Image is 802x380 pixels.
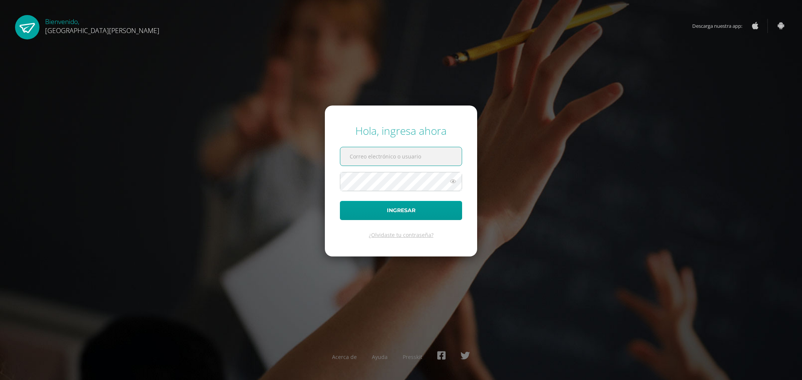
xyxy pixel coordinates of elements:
[340,124,462,138] div: Hola, ingresa ahora
[45,15,159,35] div: Bienvenido,
[45,26,159,35] span: [GEOGRAPHIC_DATA][PERSON_NAME]
[692,19,750,33] span: Descarga nuestra app:
[332,353,357,360] a: Acerca de
[369,231,434,238] a: ¿Olvidaste tu contraseña?
[372,353,388,360] a: Ayuda
[403,353,422,360] a: Presskit
[340,147,462,166] input: Correo electrónico o usuario
[340,201,462,220] button: Ingresar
